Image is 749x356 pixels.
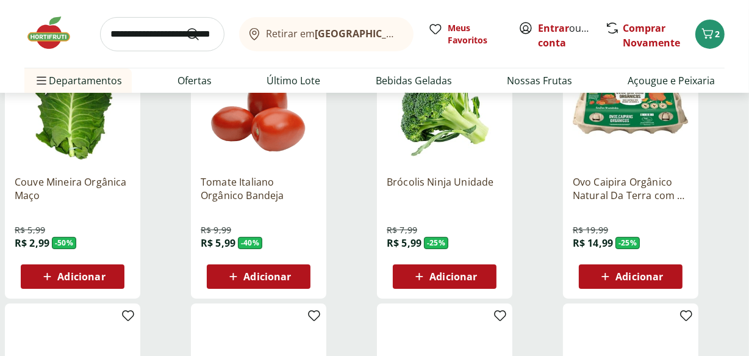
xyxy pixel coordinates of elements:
[615,237,640,249] span: - 25 %
[34,66,122,95] span: Departamentos
[387,175,503,202] a: Brócolis Ninja Unidade
[201,224,231,236] span: R$ 9,99
[573,224,608,236] span: R$ 19,99
[267,73,320,88] a: Último Lote
[185,27,215,42] button: Submit Search
[239,17,414,51] button: Retirar em[GEOGRAPHIC_DATA]/[GEOGRAPHIC_DATA]
[428,22,504,46] a: Meus Favoritos
[201,236,235,250] span: R$ 5,99
[201,175,317,202] a: Tomate Italiano Orgânico Bandeja
[538,21,605,49] a: Criar conta
[424,237,448,249] span: - 25 %
[34,66,49,95] button: Menu
[15,175,131,202] a: Couve Mineira Orgânica Maço
[21,264,124,289] button: Adicionar
[24,15,85,51] img: Hortifruti
[715,28,720,40] span: 2
[393,264,496,289] button: Adicionar
[52,237,76,249] span: - 50 %
[573,49,689,165] img: Ovo Caipira Orgânico Natural Da Terra com 10 unidade
[573,175,689,202] a: Ovo Caipira Orgânico Natural Da Terra com 10 unidade
[579,264,683,289] button: Adicionar
[201,49,317,165] img: Tomate Italiano Orgânico Bandeja
[376,73,452,88] a: Bebidas Geladas
[15,236,49,250] span: R$ 2,99
[387,236,421,250] span: R$ 5,99
[177,73,212,88] a: Ofertas
[538,21,569,35] a: Entrar
[573,236,613,250] span: R$ 14,99
[100,17,224,51] input: search
[57,272,105,282] span: Adicionar
[387,49,503,165] img: Brócolis Ninja Unidade
[615,272,663,282] span: Adicionar
[387,224,417,236] span: R$ 7,99
[507,73,572,88] a: Nossas Frutas
[207,264,310,289] button: Adicionar
[15,224,45,236] span: R$ 5,99
[238,237,262,249] span: - 40 %
[448,22,504,46] span: Meus Favoritos
[695,20,725,49] button: Carrinho
[243,272,291,282] span: Adicionar
[628,73,715,88] a: Açougue e Peixaria
[538,21,592,50] span: ou
[315,27,521,40] b: [GEOGRAPHIC_DATA]/[GEOGRAPHIC_DATA]
[623,21,680,49] a: Comprar Novamente
[15,49,131,165] img: Couve Mineira Orgânica Maço
[429,272,477,282] span: Adicionar
[267,28,401,39] span: Retirar em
